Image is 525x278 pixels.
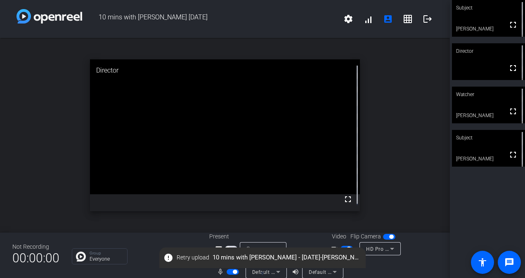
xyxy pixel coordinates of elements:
[12,243,59,251] div: Not Recording
[90,59,360,82] div: Director
[366,245,452,252] span: HD Pro Webcam C920 (046d:0892)
[331,244,341,254] mat-icon: videocam_outline
[217,267,227,277] mat-icon: mic_none
[452,43,525,59] div: Director
[292,267,302,277] mat-icon: volume_up
[332,232,346,241] span: Video
[508,106,518,116] mat-icon: fullscreen
[177,253,209,262] span: Retry upload
[383,14,393,24] mat-icon: account_box
[12,248,59,268] span: 00:00:00
[90,251,123,255] p: Group
[209,232,292,241] div: Present
[82,9,338,29] span: 10 mins with [PERSON_NAME] [DATE]
[504,257,514,267] mat-icon: message
[350,232,381,241] span: Flip Camera
[76,252,86,262] img: Chat Icon
[17,9,82,24] img: white-gradient.svg
[403,14,413,24] mat-icon: grid_on
[358,9,378,29] button: signal_cellular_alt
[508,150,518,160] mat-icon: fullscreen
[163,253,173,263] mat-icon: error
[508,63,518,73] mat-icon: fullscreen
[246,245,265,252] span: Source
[215,244,225,254] mat-icon: screen_share_outline
[90,257,123,262] p: Everyone
[309,269,434,275] span: Default - Speaker ([PERSON_NAME] 75) (0b0e:1113)
[252,269,380,275] span: Default - Microphone (Jabra Engage 75) (0b0e:1113)
[260,270,266,277] span: ▼
[343,14,353,24] mat-icon: settings
[452,130,525,146] div: Subject
[478,257,487,267] mat-icon: accessibility
[159,250,366,265] span: 10 mins with [PERSON_NAME] - [DATE]-[PERSON_NAME]-[PERSON_NAME] -2025-01-17-16-09-21-941-0.webm
[343,194,353,204] mat-icon: fullscreen
[452,87,525,102] div: Watcher
[423,14,433,24] mat-icon: logout
[508,20,518,30] mat-icon: fullscreen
